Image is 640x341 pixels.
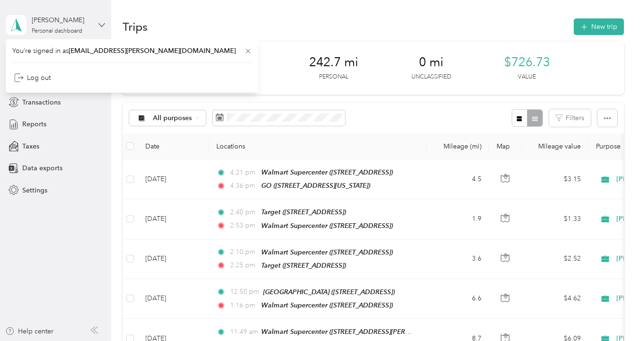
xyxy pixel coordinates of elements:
span: Walmart Supercenter ([STREET_ADDRESS]) [261,222,393,229]
span: $726.73 [504,55,550,70]
span: All purposes [153,115,192,122]
span: Walmart Supercenter ([STREET_ADDRESS]) [261,248,393,256]
span: 242.7 mi [309,55,358,70]
p: Unclassified [411,73,451,81]
td: 3.6 [427,239,489,279]
span: 2:53 pm [230,220,257,231]
th: Map [489,133,522,159]
td: [DATE] [138,159,209,199]
p: Value [518,73,536,81]
th: Mileage value [522,133,588,159]
p: Personal [319,73,348,81]
span: [EMAIL_ADDRESS][PERSON_NAME][DOMAIN_NAME] [69,47,236,55]
span: 0 mi [419,55,444,70]
span: Settings [22,185,47,195]
div: Log out [14,73,51,83]
div: Personal dashboard [32,28,82,34]
span: Taxes [22,141,39,151]
th: Date [138,133,209,159]
div: [PERSON_NAME] [32,15,91,25]
td: $3.15 [522,159,588,199]
span: 2:10 pm [230,247,257,257]
td: [DATE] [138,199,209,239]
td: $1.33 [522,199,588,239]
td: [DATE] [138,239,209,279]
span: Walmart Supercenter ([STREET_ADDRESS][PERSON_NAME]) [261,328,446,336]
th: Mileage (mi) [427,133,489,159]
span: 1:16 pm [230,300,257,311]
th: Locations [209,133,427,159]
td: 6.6 [427,279,489,319]
td: $2.52 [522,239,588,279]
span: Walmart Supercenter ([STREET_ADDRESS]) [261,168,393,176]
span: You’re signed in as [12,46,252,56]
span: 11:49 am [230,327,257,337]
td: 1.9 [427,199,489,239]
button: New trip [574,18,624,35]
td: $4.62 [522,279,588,319]
iframe: Everlance-gr Chat Button Frame [587,288,640,341]
span: Walmart Supercenter ([STREET_ADDRESS]) [261,301,393,309]
span: 2:40 pm [230,207,257,218]
span: Target ([STREET_ADDRESS]) [261,262,346,269]
span: Transactions [22,97,61,107]
span: [GEOGRAPHIC_DATA] ([STREET_ADDRESS]) [263,288,395,296]
span: Data exports [22,163,62,173]
td: 4.5 [427,159,489,199]
span: 4:21 pm [230,167,257,178]
span: 12:50 pm [230,287,259,297]
td: [DATE] [138,279,209,319]
button: Help center [5,326,53,336]
h1: Trips [123,22,148,32]
button: Filters [549,109,591,127]
span: Reports [22,119,46,129]
span: 2:25 pm [230,260,257,271]
span: 4:36 pm [230,181,257,191]
span: Target ([STREET_ADDRESS]) [261,208,346,216]
span: GO ([STREET_ADDRESS][US_STATE]) [261,182,370,189]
